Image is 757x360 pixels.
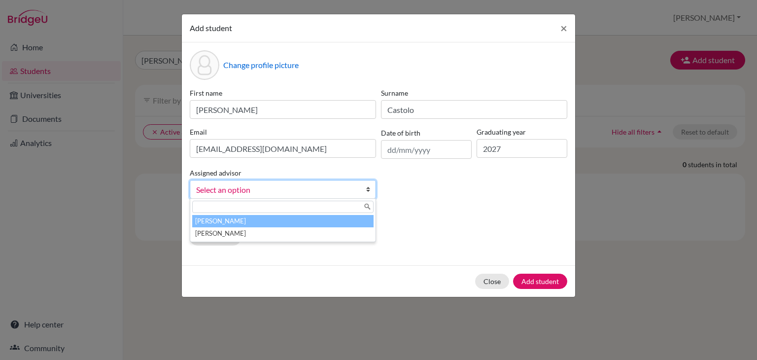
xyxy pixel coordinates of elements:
span: Select an option [196,183,357,196]
button: Add student [513,274,567,289]
span: × [560,21,567,35]
div: Profile picture [190,50,219,80]
li: [PERSON_NAME] [192,215,374,227]
label: Graduating year [477,127,567,137]
input: dd/mm/yyyy [381,140,472,159]
label: Surname [381,88,567,98]
p: Parents [190,215,567,226]
button: Close [552,14,575,42]
label: Email [190,127,376,137]
label: First name [190,88,376,98]
span: Add student [190,23,232,33]
label: Assigned advisor [190,168,241,178]
li: [PERSON_NAME] [192,227,374,240]
button: Close [475,274,509,289]
label: Date of birth [381,128,420,138]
